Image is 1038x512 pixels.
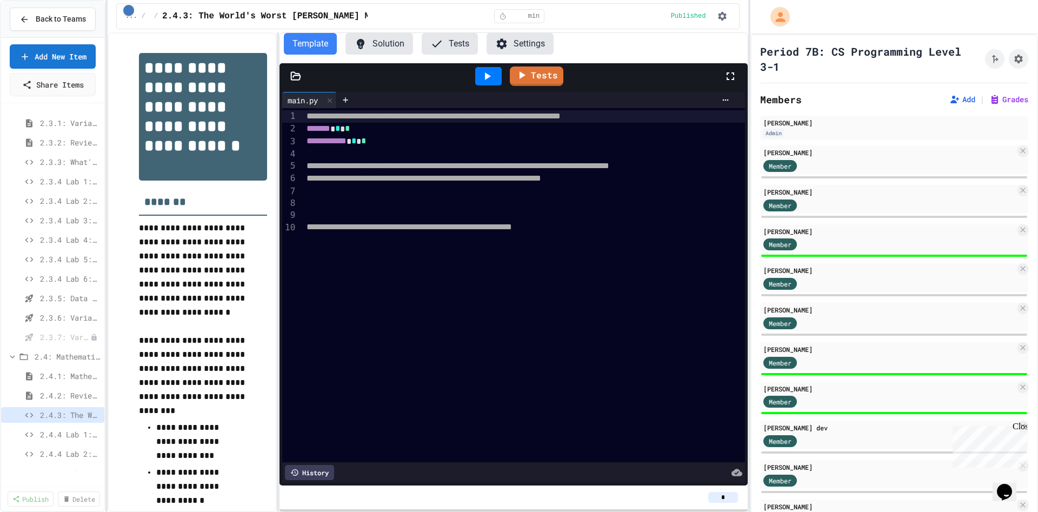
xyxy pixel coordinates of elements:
[671,12,710,21] div: Content is published and visible to students
[40,331,90,343] span: 2.3.7: Variables and Data types - Quiz
[90,334,98,341] div: Unpublished
[769,476,791,486] span: Member
[40,215,100,226] span: 2.3.4 Lab 3: Temperature Converter
[40,409,100,421] span: 2.4.3: The World's Worst [PERSON_NAME] Market
[948,422,1027,468] iframe: chat widget
[985,49,1004,69] button: Click to see fork details
[40,292,100,304] span: 2.3.5: Data types-Quiz
[282,110,297,123] div: 1
[763,305,1015,315] div: [PERSON_NAME]
[282,148,297,160] div: 4
[282,222,297,234] div: 10
[282,95,323,106] div: main.py
[763,502,1015,511] div: [PERSON_NAME]
[528,12,540,21] span: min
[769,201,791,210] span: Member
[40,156,100,168] span: 2.3.3: What's the Type?
[40,137,100,148] span: 2.3.2: Review - Variables and Data Types
[40,176,100,187] span: 2.3.4 Lab 1: Data Mix-Up Fix
[10,44,96,69] a: Add New Item
[285,465,334,480] div: History
[1009,49,1028,69] button: Assignment Settings
[763,384,1015,394] div: [PERSON_NAME]
[671,12,706,21] span: Published
[763,227,1015,236] div: [PERSON_NAME]
[282,136,297,148] div: 3
[284,33,337,55] button: Template
[763,129,784,138] div: Admin
[40,117,100,129] span: 2.3.1: Variables and Data Types
[40,195,100,207] span: 2.3.4 Lab 2: Pet Name Keeper
[142,12,145,21] span: /
[36,14,86,25] span: Back to Teams
[769,397,791,407] span: Member
[763,462,1015,472] div: [PERSON_NAME]
[40,429,100,440] span: 2.4.4 Lab 1: Calculator Fix
[769,279,791,289] span: Member
[989,94,1028,105] button: Grades
[40,370,100,382] span: 2.4.1: Mathematical Operators
[763,265,1015,275] div: [PERSON_NAME]
[40,234,100,245] span: 2.3.4 Lab 4: Recipe Calculator
[10,73,96,96] a: Share Items
[154,12,158,21] span: /
[759,4,793,29] div: My Account
[510,67,563,86] a: Tests
[282,92,337,108] div: main.py
[487,33,554,55] button: Settings
[282,123,297,135] div: 2
[949,94,975,105] button: Add
[763,344,1015,354] div: [PERSON_NAME]
[422,33,478,55] button: Tests
[769,358,791,368] span: Member
[40,273,100,284] span: 2.3.4 Lab 6: Inventory Organizer
[40,390,100,401] span: 2.4.2: Review - Mathematical Operators
[769,318,791,328] span: Member
[769,161,791,171] span: Member
[993,469,1027,501] iframe: chat widget
[8,491,54,507] a: Publish
[4,4,75,69] div: Chat with us now!Close
[760,92,802,107] h2: Members
[763,148,1015,157] div: [PERSON_NAME]
[40,468,100,479] span: 2.4.4 Lab 3: Budget Tracker Fix
[763,423,1015,433] div: [PERSON_NAME] dev
[282,185,297,197] div: 7
[162,10,396,23] span: 2.4.3: The World's Worst [PERSON_NAME] Market
[760,44,981,74] h1: Period 7B: CS Programming Level 3-1
[282,197,297,209] div: 8
[763,118,1025,128] div: [PERSON_NAME]
[282,160,297,172] div: 5
[282,209,297,221] div: 9
[40,254,100,265] span: 2.3.4 Lab 5:Student ID Scanner
[58,491,100,507] a: Delete
[769,240,791,249] span: Member
[345,33,413,55] button: Solution
[980,93,985,106] span: |
[40,448,100,460] span: 2.4.4 Lab 2: Simple Calculator
[10,8,96,31] button: Back to Teams
[763,187,1015,197] div: [PERSON_NAME]
[769,436,791,446] span: Member
[282,172,297,185] div: 6
[35,351,100,362] span: 2.4: Mathematical Operators
[40,312,100,323] span: 2.3.6: Variables-Quiz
